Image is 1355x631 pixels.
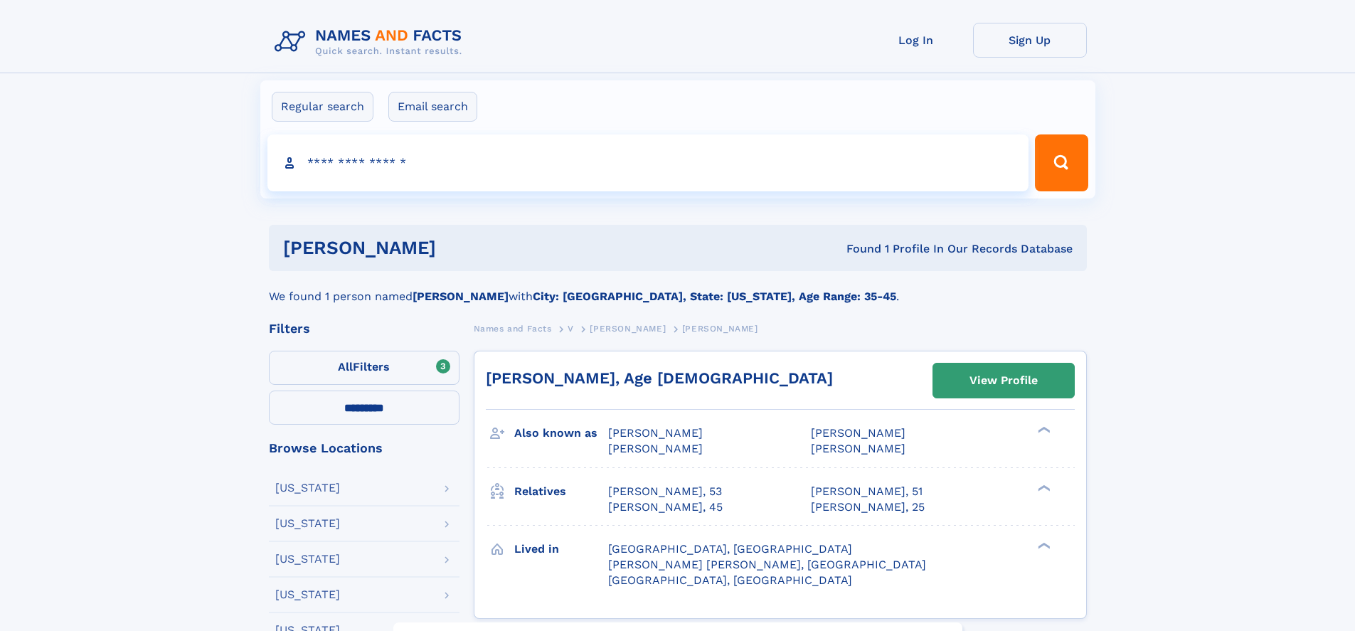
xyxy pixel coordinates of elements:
a: [PERSON_NAME], 51 [811,484,923,499]
div: We found 1 person named with . [269,271,1087,305]
div: [US_STATE] [275,482,340,494]
button: Search Button [1035,134,1088,191]
b: [PERSON_NAME] [413,290,509,303]
span: [PERSON_NAME] [682,324,758,334]
a: [PERSON_NAME] [590,319,666,337]
b: City: [GEOGRAPHIC_DATA], State: [US_STATE], Age Range: 35-45 [533,290,896,303]
span: [PERSON_NAME] [590,324,666,334]
span: [PERSON_NAME] [811,426,905,440]
div: Found 1 Profile In Our Records Database [641,241,1073,257]
h3: Relatives [514,479,608,504]
a: [PERSON_NAME], 53 [608,484,722,499]
img: Logo Names and Facts [269,23,474,61]
a: [PERSON_NAME], Age [DEMOGRAPHIC_DATA] [486,369,833,387]
div: [US_STATE] [275,589,340,600]
span: [PERSON_NAME] [608,442,703,455]
h1: [PERSON_NAME] [283,239,642,257]
label: Email search [388,92,477,122]
input: search input [267,134,1029,191]
span: V [568,324,574,334]
div: View Profile [969,364,1038,397]
span: [GEOGRAPHIC_DATA], [GEOGRAPHIC_DATA] [608,573,852,587]
span: [PERSON_NAME] [608,426,703,440]
a: Log In [859,23,973,58]
a: [PERSON_NAME], 45 [608,499,723,515]
a: [PERSON_NAME], 25 [811,499,925,515]
label: Filters [269,351,459,385]
div: [US_STATE] [275,553,340,565]
a: View Profile [933,364,1074,398]
div: Browse Locations [269,442,459,455]
div: [US_STATE] [275,518,340,529]
div: Filters [269,322,459,335]
a: Sign Up [973,23,1087,58]
a: V [568,319,574,337]
span: [PERSON_NAME] [811,442,905,455]
div: ❯ [1034,483,1051,492]
label: Regular search [272,92,373,122]
span: All [338,360,353,373]
a: Names and Facts [474,319,552,337]
span: [PERSON_NAME] [PERSON_NAME], [GEOGRAPHIC_DATA] [608,558,926,571]
h3: Lived in [514,537,608,561]
div: ❯ [1034,425,1051,435]
span: [GEOGRAPHIC_DATA], [GEOGRAPHIC_DATA] [608,542,852,556]
h3: Also known as [514,421,608,445]
div: ❯ [1034,541,1051,550]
